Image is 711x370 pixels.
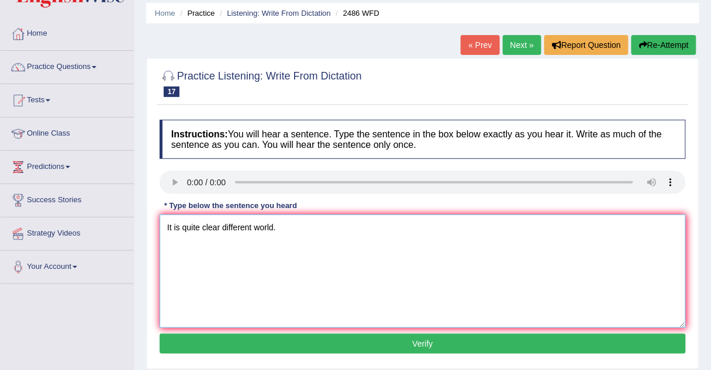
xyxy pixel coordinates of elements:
div: * Type below the sentence you heard [160,200,302,211]
a: Your Account [1,251,134,280]
a: Strategy Videos [1,217,134,247]
button: Verify [160,334,686,354]
a: Success Stories [1,184,134,213]
li: 2486 WFD [333,8,379,19]
span: 17 [164,87,180,97]
a: Predictions [1,151,134,180]
a: Home [1,18,134,47]
a: Online Class [1,117,134,147]
li: Practice [177,8,215,19]
a: Tests [1,84,134,113]
h4: You will hear a sentence. Type the sentence in the box below exactly as you hear it. Write as muc... [160,120,686,159]
a: Practice Questions [1,51,134,80]
b: Instructions: [171,129,228,139]
a: « Prev [461,35,499,55]
a: Home [155,9,175,18]
a: Listening: Write From Dictation [227,9,331,18]
button: Report Question [544,35,629,55]
a: Next » [503,35,541,55]
h2: Practice Listening: Write From Dictation [160,68,362,97]
button: Re-Attempt [631,35,696,55]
